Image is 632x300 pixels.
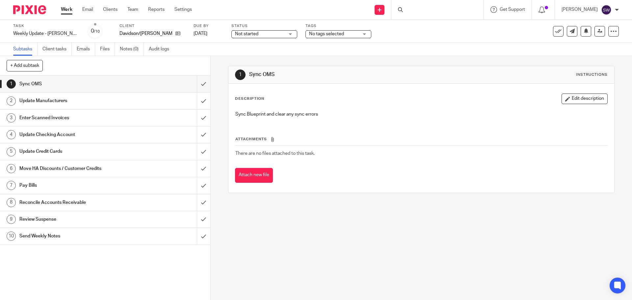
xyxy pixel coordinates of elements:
[19,96,133,106] h1: Update Manufacturers
[19,214,133,224] h1: Review Suspense
[601,5,612,15] img: svg%3E
[19,180,133,190] h1: Pay Bills
[249,71,435,78] h1: Sync OMS
[119,30,172,37] p: Davidson/[PERSON_NAME]
[7,113,16,123] div: 3
[7,130,16,139] div: 4
[94,30,100,33] small: /10
[231,23,297,29] label: Status
[82,6,93,13] a: Email
[42,43,72,56] a: Client tasks
[576,72,608,77] div: Instructions
[103,6,118,13] a: Clients
[305,23,371,29] label: Tags
[19,113,133,123] h1: Enter Scanned Invoices
[13,43,38,56] a: Subtasks
[13,30,79,37] div: Weekly Update - Davidson-Calkins
[194,31,207,36] span: [DATE]
[148,6,165,13] a: Reports
[235,137,267,141] span: Attachments
[13,5,46,14] img: Pixie
[149,43,174,56] a: Audit logs
[13,23,79,29] label: Task
[77,43,95,56] a: Emails
[13,30,79,37] div: Weekly Update - [PERSON_NAME]
[7,181,16,190] div: 7
[127,6,138,13] a: Team
[235,168,273,183] button: Attach new file
[120,43,144,56] a: Notes (0)
[194,23,223,29] label: Due by
[7,79,16,89] div: 1
[19,231,133,241] h1: Send Weekly Notes
[235,151,315,156] span: There are no files attached to this task.
[91,27,100,35] div: 0
[7,164,16,173] div: 6
[19,130,133,140] h1: Update Checking Account
[19,79,133,89] h1: Sync OMS
[7,60,43,71] button: + Add subtask
[235,111,607,118] p: Sync Blueprint and clear any sync errors
[7,198,16,207] div: 8
[7,147,16,156] div: 5
[309,32,344,36] span: No tags selected
[7,96,16,106] div: 2
[7,232,16,241] div: 10
[235,69,246,80] div: 1
[562,94,608,104] button: Edit description
[19,164,133,174] h1: Move HA Discounts / Customer Credits
[61,6,72,13] a: Work
[100,43,115,56] a: Files
[119,23,185,29] label: Client
[500,7,525,12] span: Get Support
[562,6,598,13] p: [PERSON_NAME]
[174,6,192,13] a: Settings
[19,198,133,207] h1: Reconcile Accounts Receivable
[235,32,258,36] span: Not started
[235,96,264,101] p: Description
[7,215,16,224] div: 9
[19,147,133,156] h1: Update Credit Cards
